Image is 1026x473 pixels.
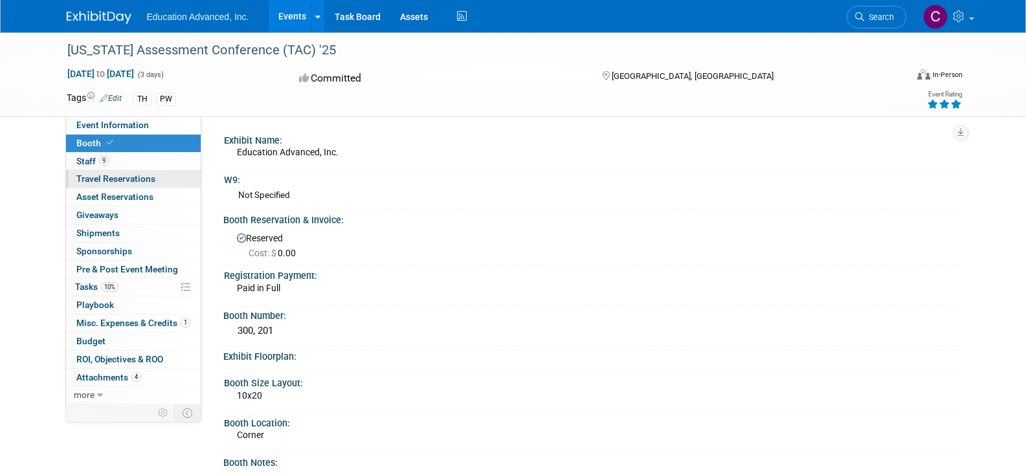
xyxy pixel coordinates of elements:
span: [GEOGRAPHIC_DATA], [GEOGRAPHIC_DATA] [612,71,774,81]
img: Craig Dickey [923,5,948,29]
span: Travel Reservations [76,173,155,184]
a: Tasks10% [66,278,201,296]
span: Shipments [76,228,120,238]
div: Exhibit Name: [224,131,954,147]
a: Asset Reservations [66,188,201,206]
div: Booth Size Layout: [224,373,954,390]
div: Event Rating [927,91,962,98]
div: [US_STATE] Assessment Conference (TAC) '25 [63,39,887,62]
td: Tags [67,91,122,106]
div: Booth Location: [224,413,954,430]
span: Pre & Post Event Meeting [76,264,178,274]
div: W9: [224,170,954,186]
span: Giveaways [76,210,118,220]
span: (3 days) [137,71,164,79]
div: Registration Payment: [224,266,954,282]
div: Booth Reservation & Invoice: [223,210,960,226]
span: Education Advanced, Inc. [147,12,249,22]
span: 10x20 [237,390,262,401]
td: Toggle Event Tabs [174,404,201,421]
span: Education Advanced, Inc. [237,147,339,157]
img: ExhibitDay [67,11,131,24]
i: Booth reservation complete [107,139,113,146]
span: Corner [237,430,264,440]
span: 10% [101,282,118,292]
span: Staff [76,156,109,166]
a: Misc. Expenses & Credits1 [66,314,201,332]
a: Booth [66,135,201,152]
a: ROI, Objectives & ROO [66,351,201,368]
span: Asset Reservations [76,192,153,202]
span: Search [864,12,894,22]
span: [DATE] [DATE] [67,68,135,80]
a: Shipments [66,225,201,242]
a: Pre & Post Event Meeting [66,261,201,278]
div: 300, 201 [233,321,950,341]
span: Attachments [76,372,141,382]
img: Format-Inperson.png [917,69,930,80]
span: Event Information [76,120,149,130]
span: Paid in Full [237,283,280,293]
a: Attachments4 [66,369,201,386]
span: Sponsorships [76,246,132,256]
a: Staff9 [66,153,201,170]
a: Budget [66,333,201,350]
a: Edit [100,94,122,103]
a: Travel Reservations [66,170,201,188]
span: to [95,69,107,79]
span: ROI, Objectives & ROO [76,354,163,364]
span: Misc. Expenses & Credits [76,318,190,328]
a: Giveaways [66,206,201,224]
div: In-Person [932,70,963,80]
div: PW [156,93,176,106]
span: Booth [76,138,116,148]
span: Budget [76,336,106,346]
div: Booth Number: [223,306,960,322]
div: Committed [295,67,581,90]
a: Sponsorships [66,243,201,260]
a: Playbook [66,296,201,314]
span: Tasks [75,281,118,292]
div: Reserved [233,228,950,259]
a: more [66,386,201,404]
span: 0.00 [249,248,301,258]
a: Event Information [66,116,201,134]
div: TH [133,93,151,106]
div: Not Specified [238,189,950,201]
span: more [74,390,95,400]
td: Personalize Event Tab Strip [152,404,175,421]
div: Exhibit Floorplan: [223,347,960,363]
span: Playbook [76,300,114,310]
div: Event Format [830,67,963,87]
span: 4 [131,372,141,382]
span: 1 [181,318,190,327]
div: Booth Notes: [223,453,960,469]
span: Cost: $ [249,248,278,258]
span: 9 [99,156,109,166]
a: Search [847,6,906,28]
